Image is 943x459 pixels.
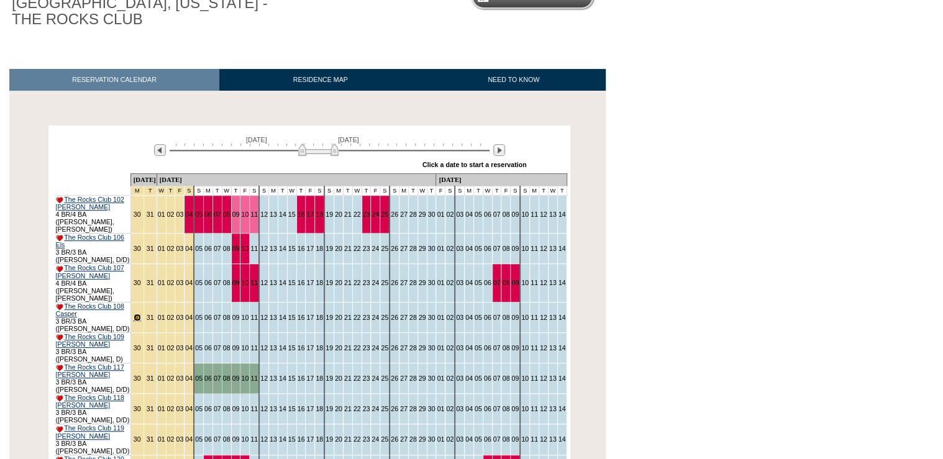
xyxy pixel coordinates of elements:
[381,279,388,286] a: 25
[502,344,509,352] a: 08
[9,69,219,91] a: RESERVATION CALENDAR
[549,314,557,321] a: 13
[56,266,63,272] img: favorite
[195,279,203,286] a: 05
[446,211,453,218] a: 02
[214,245,221,252] a: 07
[493,279,501,286] a: 07
[232,279,240,286] a: 09
[316,245,323,252] a: 18
[540,314,547,321] a: 12
[56,234,124,248] a: The Rocks Club 106 Els
[521,344,529,352] a: 10
[298,344,305,352] a: 16
[549,375,557,382] a: 13
[232,314,240,321] a: 09
[400,279,408,286] a: 27
[167,245,175,252] a: 02
[400,245,408,252] a: 27
[502,314,509,321] a: 08
[335,375,342,382] a: 20
[511,211,519,218] a: 09
[134,405,141,412] a: 30
[484,211,491,218] a: 06
[176,405,183,412] a: 03
[241,314,248,321] a: 10
[409,314,417,321] a: 28
[400,375,408,382] a: 27
[344,211,352,218] a: 21
[298,314,305,321] a: 16
[195,245,203,252] a: 05
[214,279,221,286] a: 07
[344,375,352,382] a: 21
[270,211,277,218] a: 13
[521,375,529,382] a: 10
[456,245,463,252] a: 03
[204,344,212,352] a: 06
[428,314,435,321] a: 30
[223,344,230,352] a: 08
[56,196,124,211] a: The Rocks Club 102 [PERSON_NAME]
[353,314,361,321] a: 22
[371,344,379,352] a: 24
[344,245,352,252] a: 21
[558,211,566,218] a: 14
[502,279,509,286] a: 08
[204,245,212,252] a: 06
[306,375,314,382] a: 17
[134,245,141,252] a: 30
[56,333,124,348] a: The Rocks Club 109 [PERSON_NAME]
[437,245,444,252] a: 01
[56,302,124,317] a: The Rocks Club 108 Casper
[241,344,248,352] a: 10
[147,245,154,252] a: 31
[446,344,453,352] a: 02
[270,314,277,321] a: 13
[437,375,444,382] a: 01
[531,344,538,352] a: 11
[475,211,482,218] a: 05
[241,211,248,218] a: 10
[521,279,529,286] a: 10
[391,344,398,352] a: 26
[363,375,370,382] a: 23
[465,375,473,382] a: 04
[316,211,323,218] a: 18
[493,245,501,252] a: 07
[419,245,426,252] a: 29
[381,375,388,382] a: 25
[176,375,183,382] a: 03
[326,375,333,382] a: 19
[371,245,379,252] a: 24
[353,375,361,382] a: 22
[484,279,491,286] a: 06
[250,279,258,286] a: 11
[475,375,482,382] a: 05
[147,211,154,218] a: 31
[511,314,519,321] a: 09
[363,279,370,286] a: 23
[176,245,183,252] a: 03
[134,279,141,286] a: 30
[176,314,183,321] a: 03
[371,211,379,218] a: 24
[521,211,529,218] a: 10
[531,314,538,321] a: 11
[214,211,221,218] a: 07
[456,314,463,321] a: 03
[204,375,212,382] a: 06
[531,245,538,252] a: 11
[270,375,277,382] a: 13
[241,375,248,382] a: 10
[56,304,63,310] img: favorite
[250,314,258,321] a: 11
[465,314,473,321] a: 04
[419,344,426,352] a: 29
[167,211,175,218] a: 02
[147,375,154,382] a: 31
[549,245,557,252] a: 13
[223,314,230,321] a: 08
[363,314,370,321] a: 23
[475,344,482,352] a: 05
